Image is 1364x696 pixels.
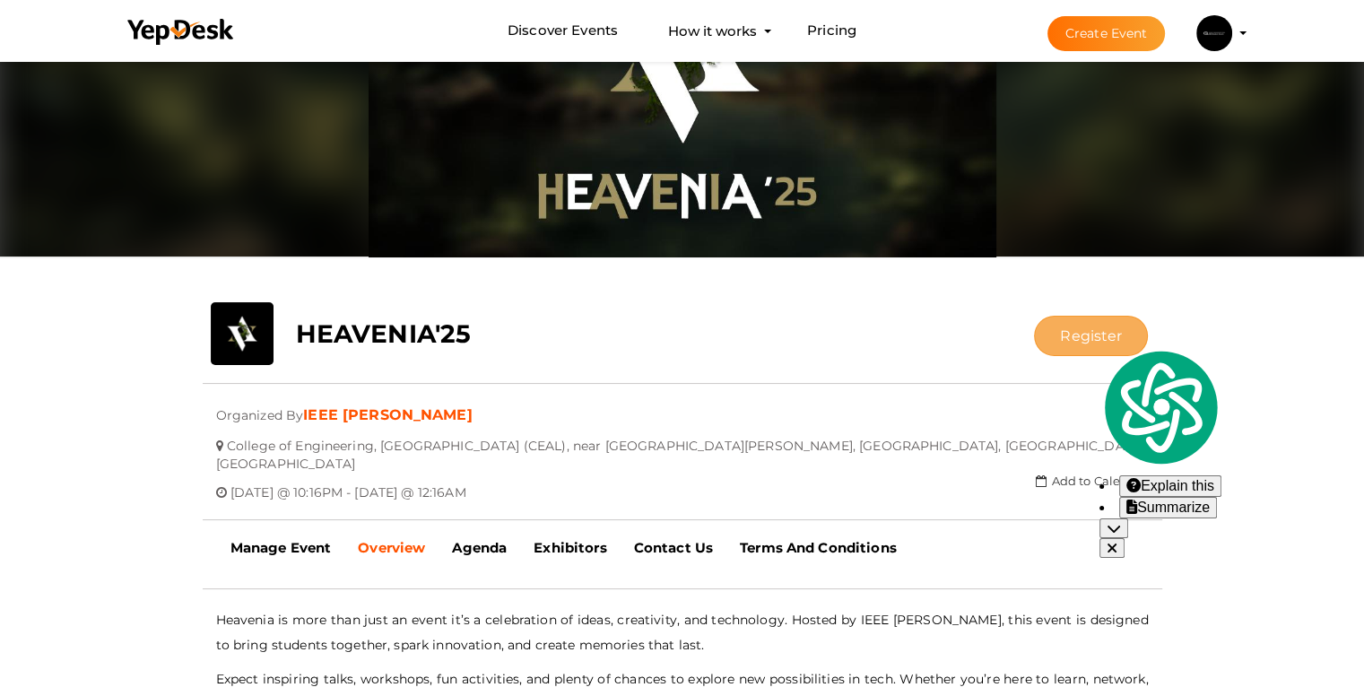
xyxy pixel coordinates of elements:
b: HEAVENIA'25 [296,318,472,349]
button: Register [1034,316,1148,356]
button: Create Event [1047,16,1166,51]
a: Agenda [439,526,520,570]
a: Manage Event [217,526,345,570]
img: L3OPSAQG_small.png [1196,15,1232,51]
b: Terms And Conditions [740,539,897,556]
a: Add to Calendar [1036,474,1148,488]
span: College of Engineering, [GEOGRAPHIC_DATA] (CEAL), near [GEOGRAPHIC_DATA][PERSON_NAME], [GEOGRAPHI... [216,424,1148,472]
b: Exhibitors [534,539,606,556]
p: Heavenia is more than just an event it’s a celebration of ideas, creativity, and technology. Host... [216,607,1149,657]
button: How it works [663,14,762,48]
span: Explain this [1141,478,1214,493]
a: Terms And Conditions [726,526,910,570]
a: Pricing [807,14,856,48]
b: Agenda [452,539,507,556]
button: Summarize [1119,497,1217,518]
span: Summarize [1137,500,1210,515]
button: Explain this [1119,475,1221,497]
a: Overview [344,526,439,570]
b: Overview [358,539,425,556]
a: Discover Events [508,14,618,48]
span: [DATE] @ 10:16PM - [DATE] @ 12:16AM [230,471,466,500]
b: Manage Event [230,539,332,556]
span: Organized By [216,394,304,423]
a: Contact Us [621,526,726,570]
b: Contact Us [634,539,713,556]
a: IEEE [PERSON_NAME] [303,406,473,423]
a: Exhibitors [520,526,620,570]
